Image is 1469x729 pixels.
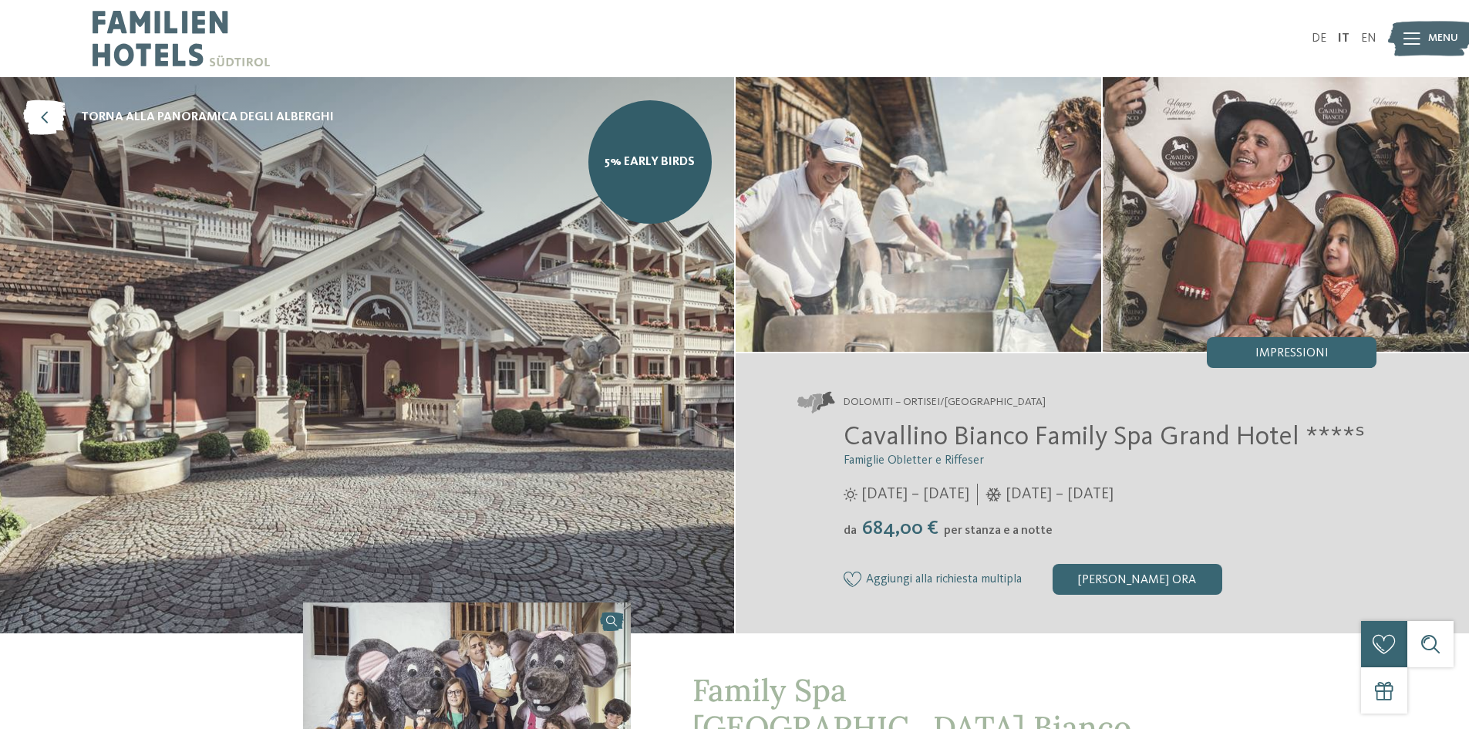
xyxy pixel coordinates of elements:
span: 5% Early Birds [605,154,695,170]
i: Orari d'apertura inverno [986,488,1002,501]
span: da [844,525,857,537]
a: DE [1312,32,1326,45]
span: [DATE] – [DATE] [1006,484,1114,505]
span: torna alla panoramica degli alberghi [81,109,334,126]
div: [PERSON_NAME] ora [1053,564,1222,595]
span: [DATE] – [DATE] [861,484,969,505]
span: per stanza e a notte [944,525,1053,537]
a: IT [1338,32,1349,45]
span: Famiglie Obletter e Riffeser [844,454,984,467]
span: Impressioni [1255,347,1329,359]
a: torna alla panoramica degli alberghi [23,100,334,135]
img: Nel family hotel a Ortisei i vostri desideri diventeranno realtà [736,77,1102,352]
span: 684,00 € [858,518,942,538]
a: 5% Early Birds [588,100,712,224]
img: Nel family hotel a Ortisei i vostri desideri diventeranno realtà [1103,77,1469,352]
i: Orari d'apertura estate [844,488,857,501]
a: EN [1361,32,1376,45]
span: Menu [1428,31,1458,46]
span: Aggiungi alla richiesta multipla [866,573,1022,587]
span: Dolomiti – Ortisei/[GEOGRAPHIC_DATA] [844,395,1046,410]
span: Cavallino Bianco Family Spa Grand Hotel ****ˢ [844,424,1365,451]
